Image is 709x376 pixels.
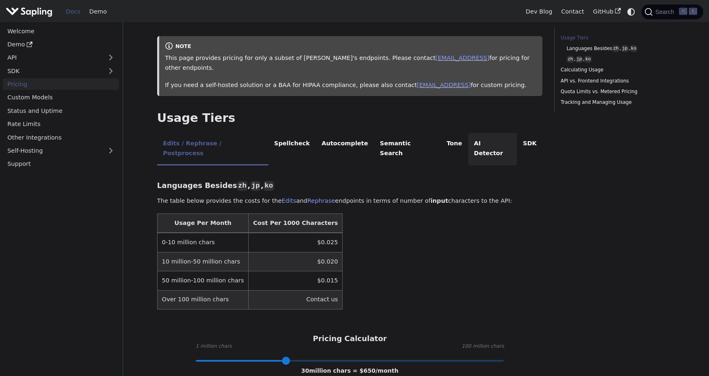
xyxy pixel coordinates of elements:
[441,133,468,165] li: Tone
[3,105,119,117] a: Status and Uptime
[316,133,374,165] li: Autocomplete
[196,342,232,351] span: 1 million chars
[462,342,504,351] span: 100 million chars
[517,133,542,165] li: SDK
[250,181,261,191] code: jp
[157,133,268,165] li: Edits / Rephrase / Postprocess
[249,252,343,271] td: $0.020
[157,111,543,126] h2: Usage Tiers
[3,25,119,37] a: Welcome
[157,271,248,290] td: 50 million-100 million chars
[3,92,119,103] a: Custom Models
[689,8,697,15] kbd: K
[521,5,556,18] a: Dev Blog
[561,88,672,96] a: Quota Limits vs. Metered Pricing
[157,214,248,233] th: Usage Per Month
[157,252,248,271] td: 10 million-50 million chars
[6,6,55,18] a: Sapling.ai
[567,55,669,63] a: zh,jp,ko
[557,5,589,18] a: Contact
[567,45,669,53] a: Languages Besideszh,jp,ko
[621,45,629,52] code: jp
[165,42,537,52] div: note
[301,367,398,374] span: 30 million chars = $ 650 /month
[561,34,672,42] a: Usage Tiers
[103,52,119,64] button: Expand sidebar category 'API'
[588,5,625,18] a: GitHub
[612,45,620,52] code: zh
[157,181,543,190] h3: Languages Besides , ,
[157,196,543,206] p: The table below provides the costs for the and endpoints in terms of number of characters to the ...
[3,39,119,50] a: Demo
[417,82,471,88] a: [EMAIL_ADDRESS]
[249,233,343,252] td: $0.025
[576,56,583,63] code: jp
[641,5,703,19] button: Search (Command+K)
[653,9,679,15] span: Search
[282,197,296,204] a: Edits
[430,197,448,204] strong: input
[85,5,111,18] a: Demo
[561,77,672,85] a: API vs. Frontend Integrations
[263,181,274,191] code: ko
[157,233,248,252] td: 0-10 million chars
[62,5,85,18] a: Docs
[3,145,119,157] a: Self-Hosting
[3,131,119,143] a: Other Integrations
[157,290,248,309] td: Over 100 million chars
[165,53,537,73] p: This page provides pricing for only a subset of [PERSON_NAME]'s endpoints. Please contact for pri...
[237,181,247,191] code: zh
[268,133,316,165] li: Spellcheck
[165,80,537,90] p: If you need a self-hosted solution or a BAA for HIPAA compliance, please also contact for custom ...
[313,334,387,344] h3: Pricing Calculator
[679,8,687,15] kbd: ⌘
[103,65,119,77] button: Expand sidebar category 'SDK'
[625,6,637,18] button: Switch between dark and light mode (currently system mode)
[567,56,574,63] code: zh
[6,6,53,18] img: Sapling.ai
[249,290,343,309] td: Contact us
[249,214,343,233] th: Cost Per 1000 Characters
[3,78,119,90] a: Pricing
[561,66,672,74] a: Calculating Usage
[468,133,517,165] li: AI Detector
[249,271,343,290] td: $0.015
[3,65,103,77] a: SDK
[435,55,489,61] a: [EMAIL_ADDRESS]
[307,197,335,204] a: Rephrase
[3,118,119,130] a: Rate Limits
[584,56,592,63] code: ko
[3,158,119,170] a: Support
[3,52,103,64] a: API
[561,99,672,106] a: Tracking and Managing Usage
[374,133,441,165] li: Semantic Search
[630,45,637,52] code: ko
